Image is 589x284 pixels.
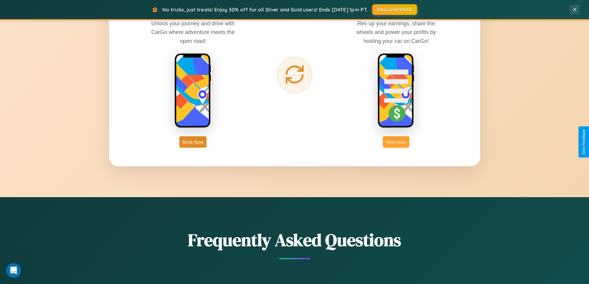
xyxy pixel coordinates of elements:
[582,129,586,155] div: Give Feedback
[6,263,21,278] iframe: Intercom live chat
[378,53,415,129] img: host phone
[147,19,239,45] p: Unlock your journey and drive with CarGo where adventure meets the open road!
[179,136,207,148] button: Book Now
[372,4,417,15] button: HALLOWEEN30
[383,136,409,148] button: Host Now
[350,19,442,45] p: Rev up your earnings, share the wheels and power your profits by hosting your car on CarGo!
[162,6,368,13] span: No tricks, just treats! Enjoy 30% off for all Silver and Gold users! Ends [DATE] 1pm PT.
[174,53,211,129] img: rent phone
[109,228,480,252] h2: Frequently Asked Questions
